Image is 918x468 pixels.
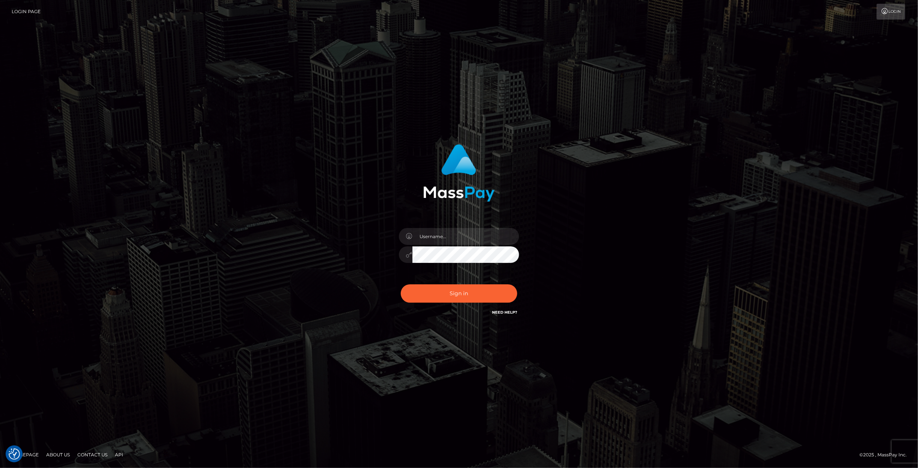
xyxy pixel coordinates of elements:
[412,228,519,245] input: Username...
[43,449,73,460] a: About Us
[492,310,517,315] a: Need Help?
[74,449,110,460] a: Contact Us
[112,449,126,460] a: API
[9,448,20,460] button: Consent Preferences
[859,451,912,459] div: © 2025 , MassPay Inc.
[8,449,42,460] a: Homepage
[401,284,517,303] button: Sign in
[877,4,905,20] a: Login
[12,4,41,20] a: Login Page
[9,448,20,460] img: Revisit consent button
[423,144,495,202] img: MassPay Login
